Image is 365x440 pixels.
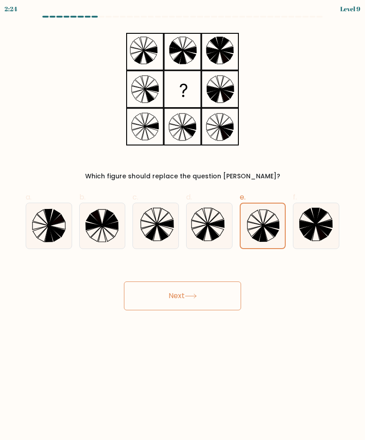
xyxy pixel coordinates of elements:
[124,281,241,310] button: Next
[79,192,86,202] span: b.
[293,192,297,202] span: f.
[26,192,32,202] span: a.
[240,192,246,202] span: e.
[132,192,138,202] span: c.
[5,4,17,14] div: 2:24
[340,4,360,14] div: Level 9
[186,192,192,202] span: d.
[31,172,334,181] div: Which figure should replace the question [PERSON_NAME]?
